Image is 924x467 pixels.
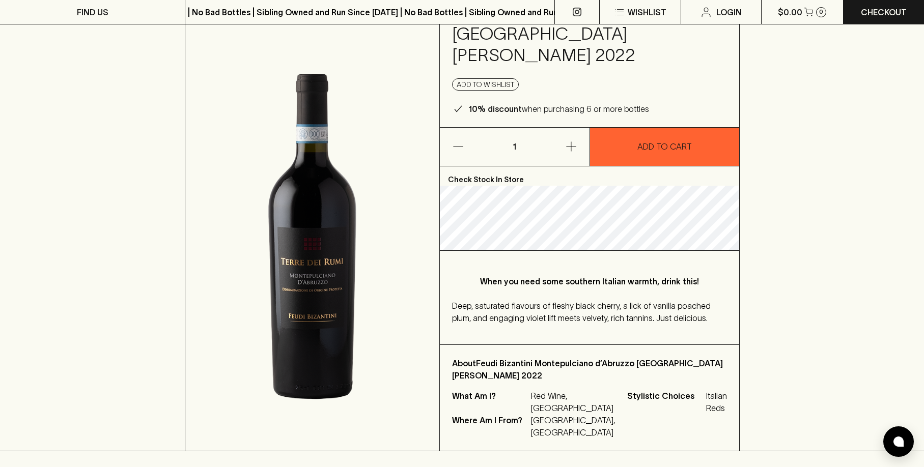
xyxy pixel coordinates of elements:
p: [GEOGRAPHIC_DATA], [GEOGRAPHIC_DATA] [531,414,615,439]
p: Deep, saturated flavours of fleshy black cherry, a lick of vanilla poached plum, and engaging vio... [452,300,727,324]
img: bubble-icon [893,436,904,447]
p: 1 [502,128,527,166]
p: when purchasing 6 or more bottles [468,103,649,115]
p: $0.00 [778,6,802,18]
button: Add to wishlist [452,78,519,91]
p: ADD TO CART [637,140,692,153]
p: Where Am I From? [452,414,528,439]
p: Check Stock In Store [440,166,739,186]
span: Stylistic Choices [627,390,704,414]
p: Login [716,6,742,18]
p: What Am I? [452,390,528,414]
p: FIND US [77,6,108,18]
p: Red Wine, [GEOGRAPHIC_DATA] [531,390,615,414]
b: 10% discount [468,104,522,113]
p: About Feudi Bizantini Montepulciano d’Abruzzo [GEOGRAPHIC_DATA][PERSON_NAME] 2022 [452,357,727,382]
button: ADD TO CART [590,128,739,166]
p: When you need some southern Italian warmth, drink this! [472,275,707,287]
img: 32517.png [185,3,439,451]
p: Checkout [861,6,907,18]
p: Wishlist [628,6,666,18]
p: 0 [819,9,823,15]
span: Italian Reds [706,390,727,414]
